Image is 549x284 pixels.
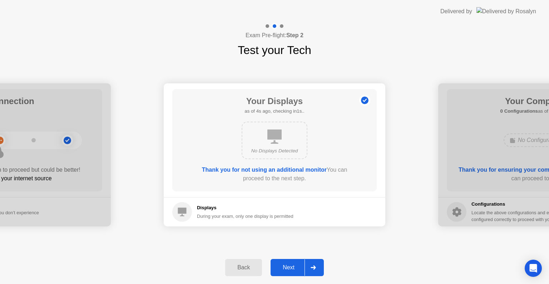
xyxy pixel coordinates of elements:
div: You can proceed to the next step. [193,166,356,183]
div: No Displays Detected [248,147,301,155]
div: During your exam, only one display is permitted [197,213,293,220]
div: Open Intercom Messenger [525,260,542,277]
div: Next [273,264,305,271]
h5: as of 4s ago, checking in1s.. [244,108,304,115]
b: Thank you for not using an additional monitor [202,167,327,173]
button: Next [271,259,324,276]
b: Step 2 [286,32,303,38]
h4: Exam Pre-flight: [246,31,303,40]
h1: Your Displays [244,95,304,108]
h1: Test your Tech [238,41,311,59]
div: Delivered by [440,7,472,16]
h5: Displays [197,204,293,211]
div: Back [227,264,260,271]
button: Back [225,259,262,276]
img: Delivered by Rosalyn [476,7,536,15]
